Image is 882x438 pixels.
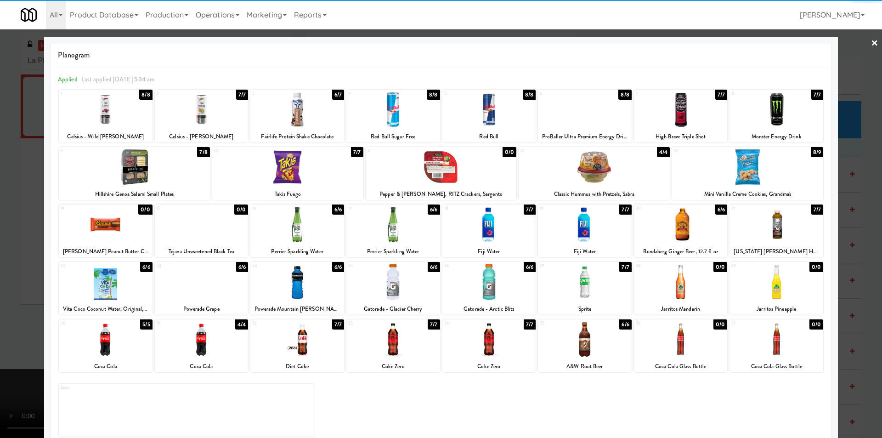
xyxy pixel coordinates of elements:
div: 27/7Celsius - [PERSON_NAME] [155,90,249,142]
div: Tejava Unsweetened Black Tea [155,246,249,257]
div: Vita Coco Coconut Water, Original, 16.9 fl oz [59,303,153,315]
div: 4 [348,90,393,97]
div: Diet Coke [250,361,344,372]
div: 6/6 [236,262,248,272]
div: 8/9 [811,147,823,157]
div: 206/6Bundaberg Ginger Beer, 12.7 fl oz [634,205,728,257]
div: 19 [540,205,585,212]
div: Jarritos Mandarin [634,303,728,315]
div: 7/7 [715,90,727,100]
div: Perrier Sparkling Water [250,246,344,257]
div: 8/8 [139,90,152,100]
div: Coke Zero [442,361,536,372]
div: Pepper & [PERSON_NAME], RITZ Crackers, Sargento [366,188,517,200]
div: 6/6 [619,319,631,330]
div: 280/0Jarritos Mandarin [634,262,728,315]
div: Diet Coke [252,361,343,372]
div: 226/6Vita Coco Coconut Water, Original, 16.9 fl oz [59,262,153,315]
div: 6/7 [332,90,344,100]
div: 27 [540,262,585,270]
div: 7/7 [811,205,823,215]
div: 6/6 [428,205,440,215]
div: Perrier Sparkling Water [346,246,440,257]
div: 277/7Sprite [538,262,632,315]
div: 217/7[US_STATE] [PERSON_NAME] Half and Half Iced Tea Lemonade Lite [729,205,823,257]
div: 12 [520,147,594,155]
div: Powerade Mountain [PERSON_NAME] Blast [252,303,343,315]
div: 236/6Powerade Grape [155,262,249,315]
div: Coca Cola [156,361,247,372]
div: 25 [348,262,393,270]
div: 7/7 [619,205,631,215]
div: Perrier Sparkling Water [348,246,439,257]
div: Hillshire Genoa Salami Small Plates [60,188,209,200]
div: Powerade Grape [156,303,247,315]
div: 0/0 [234,205,248,215]
div: [US_STATE] [PERSON_NAME] Half and Half Iced Tea Lemonade Lite [731,246,822,257]
div: 15 [157,205,202,212]
div: 26 [444,262,489,270]
div: 360/0Coca Cola Glass Bottle [634,319,728,372]
div: Bundaberg Ginger Beer, 12.7 fl oz [634,246,728,257]
div: Fairlife Protein Shake Chocolate [252,131,343,142]
div: 197/7Fiji Water [538,205,632,257]
div: 87/7Monster Energy Drink [729,90,823,142]
div: 31 [157,319,202,327]
div: Celsius - Wild [PERSON_NAME] [59,131,153,142]
div: 5/5 [140,319,152,330]
div: 314/4Coca Cola [155,319,249,372]
div: 356/6A&W Root Beer [538,319,632,372]
div: Red Bull [444,131,535,142]
div: 0/0 [503,147,516,157]
div: 16 [252,205,297,212]
div: Gatorade - Glacier Cherry [346,303,440,315]
div: 30 [61,319,106,327]
div: Celsius - [PERSON_NAME] [155,131,249,142]
div: 1 [61,90,106,97]
div: 36 [636,319,681,327]
div: Powerade Mountain [PERSON_NAME] Blast [250,303,344,315]
div: Monster Energy Drink [729,131,823,142]
div: Extra [61,384,186,392]
div: Coke Zero [346,361,440,372]
div: 138/9Mini Vanilla Creme Cookies, Grandma's [672,147,823,200]
div: 18 [444,205,489,212]
div: 4/4 [235,319,248,330]
div: Coca Cola [59,361,153,372]
span: Applied [58,75,78,84]
div: 107/7Takis Fuego [212,147,363,200]
div: 7/7 [428,319,440,330]
div: Hillshire Genoa Salami Small Plates [59,188,210,200]
div: 176/6Perrier Sparkling Water [346,205,440,257]
div: 347/7Coke Zero [442,319,536,372]
div: Powerade Grape [155,303,249,315]
div: 4/4 [657,147,670,157]
div: 187/7Fiji Water [442,205,536,257]
div: 33 [348,319,393,327]
div: 58/8Red Bull [442,90,536,142]
div: 305/5Coca Cola [59,319,153,372]
div: Gatorade - Arctic Blitz [442,303,536,315]
div: 6/6 [332,205,344,215]
div: A&W Root Beer [538,361,632,372]
div: Jarritos Mandarin [635,303,726,315]
div: Coca Cola Glass Bottle [634,361,728,372]
div: 110/0Pepper & [PERSON_NAME], RITZ Crackers, Sargento [366,147,517,200]
div: 22 [61,262,106,270]
div: 77/7High Brew: Triple Shot [634,90,728,142]
div: Fairlife Protein Shake Chocolate [250,131,344,142]
div: 7/7 [524,319,536,330]
div: 256/6Gatorade - Glacier Cherry [346,262,440,315]
div: 7/7 [811,90,823,100]
div: 166/6Perrier Sparkling Water [250,205,344,257]
div: 6 [540,90,585,97]
div: 21 [731,205,776,212]
div: 7/7 [236,90,248,100]
div: 290/0Jarritos Pineapple [729,262,823,315]
div: 68/8ProBaller Ultra Premium Energy Drink, Lakers Edition [538,90,632,142]
div: Sprite [539,303,630,315]
div: 8 [731,90,776,97]
div: 13 [674,147,747,155]
div: 23 [157,262,202,270]
div: 0/0 [809,262,823,272]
